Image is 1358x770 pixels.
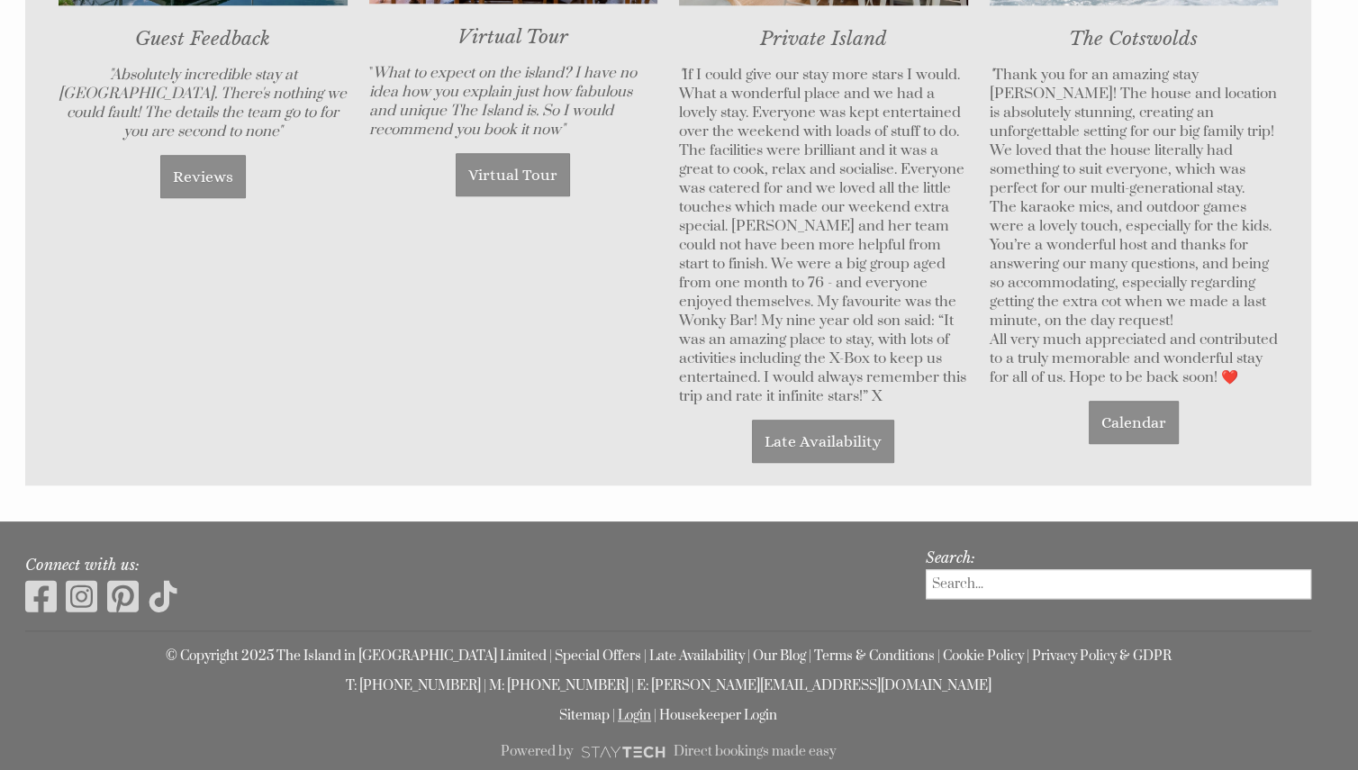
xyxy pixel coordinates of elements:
[943,648,1024,665] a: Cookie Policy
[148,578,179,614] img: Tiktok
[107,578,139,614] img: Pinterest
[644,648,647,665] span: |
[25,556,900,574] h3: Connect with us:
[369,25,658,49] h2: Virtual Tour
[1089,401,1179,444] a: Calendar
[747,648,750,665] span: |
[369,64,658,140] p: "
[752,420,894,463] a: Late Availability
[814,648,935,665] a: Terms & Conditions
[679,27,968,50] h2: Private Island
[990,66,1279,387] p: Thank you for an amazing stay [PERSON_NAME]! The house and location is absolutely stunning, creat...
[990,66,993,85] em: "
[369,64,637,140] em: What to expect on the island? I have no idea how you explain just how fabulous and unique The Isl...
[612,707,615,724] span: |
[637,677,991,694] a: E: [PERSON_NAME][EMAIL_ADDRESS][DOMAIN_NAME]
[59,66,347,141] em: "Absolutely incredible stay at [GEOGRAPHIC_DATA]. There's nothing we could fault! The details the...
[456,153,570,196] a: Virtual Tour
[549,648,552,665] span: |
[654,707,656,724] span: |
[990,27,1279,50] h2: The Cotswolds
[926,569,1311,599] input: Search...
[484,677,486,694] span: |
[346,677,481,694] a: T: [PHONE_NUMBER]
[618,707,651,724] a: Login
[489,677,629,694] a: M: [PHONE_NUMBER]
[937,648,940,665] span: |
[649,648,745,665] a: Late Availability
[1032,648,1172,665] a: Privacy Policy & GDPR
[559,707,610,724] a: Sitemap
[753,648,806,665] a: Our Blog
[809,648,811,665] span: |
[679,66,683,85] em: "
[166,648,547,665] a: © Copyright 2025 The Island in [GEOGRAPHIC_DATA] Limited
[25,737,1311,767] a: Powered byDirect bookings made easy
[160,155,246,198] a: Reviews
[555,648,641,665] a: Special Offers
[679,66,968,406] p: If I could give our stay more stars I would. What a wonderful place and we had a lovely stay. Eve...
[926,548,1311,566] h3: Search:
[580,741,666,763] img: scrumpy.png
[1027,648,1029,665] span: |
[59,27,348,50] h2: Guest Feedback
[66,578,97,614] img: Instagram
[659,707,777,724] a: Housekeeper Login
[631,677,634,694] span: |
[25,578,57,614] img: Facebook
